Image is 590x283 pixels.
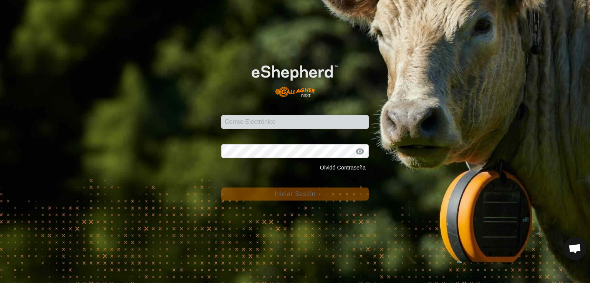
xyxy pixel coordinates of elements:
[221,188,369,201] button: Iniciar Sesión
[274,191,315,197] span: Iniciar Sesión
[563,237,587,260] a: Chat abierto
[221,115,369,129] input: Correo Electrónico
[236,53,354,103] img: Logo de eShepherd
[320,165,366,171] a: Olvidó Contraseña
